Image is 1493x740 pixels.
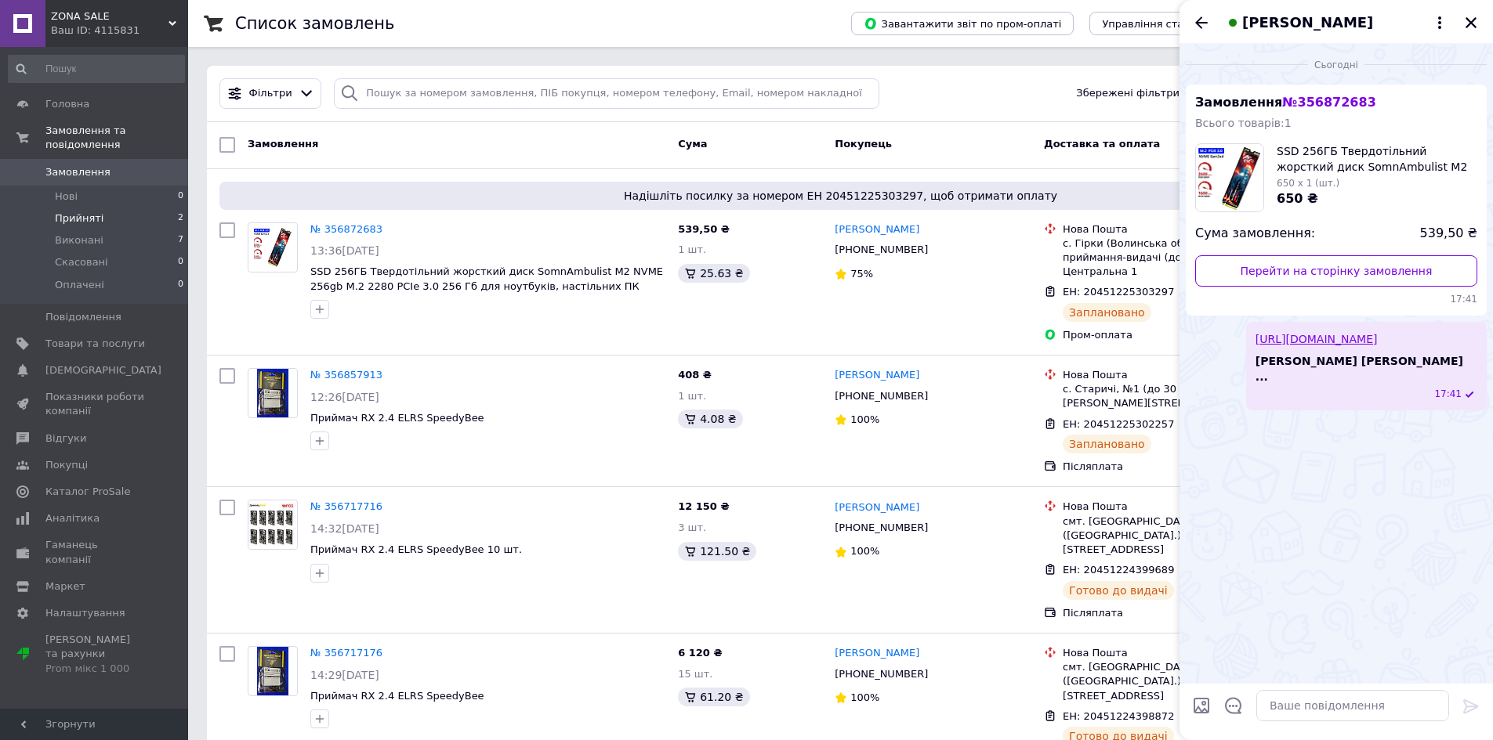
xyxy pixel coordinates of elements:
[1277,191,1318,206] span: 650 ₴
[248,500,298,550] a: Фото товару
[1102,18,1222,30] span: Управління статусами
[310,412,484,424] span: Приймач RX 2.4 ELRS SpeedyBee
[835,368,919,383] a: [PERSON_NAME]
[1063,581,1174,600] div: Готово до видачі
[1063,382,1282,410] div: с. Старичі, №1 (до 30 кг): вул. А. [PERSON_NAME][STREET_ADDRESS]
[249,86,292,101] span: Фільтри
[835,222,919,237] a: [PERSON_NAME]
[678,138,707,150] span: Cума
[178,190,183,204] span: 0
[1196,144,1263,211] img: 6765761681_w100_h100_ssd-m2-256gb.jpg
[310,543,522,555] a: Приймач RX 2.4 ELRS SpeedyBee 10 шт.
[1063,328,1282,342] div: Пром-оплата
[1192,13,1211,32] button: Назад
[334,78,879,109] input: Пошук за номером замовлення, ПІБ покупця, номером телефону, Email, номером накладної
[1434,388,1462,401] span: 17:41 12.08.2025
[45,310,121,324] span: Повідомлення
[1195,117,1292,129] span: Всього товарів: 1
[226,188,1455,204] span: Надішліть посилку за номером ЕН 20451225303297, щоб отримати оплату
[248,503,297,547] img: Фото товару
[45,606,125,620] span: Налаштування
[1308,59,1364,72] span: Сьогодні
[1063,236,1282,280] div: с. Гірки (Волинська обл.), Пункт приймання-видачі (до 30 кг): вул. Центральна 1
[257,647,289,695] img: Фото товару
[851,12,1074,35] button: Завантажити звіт по пром-оплаті
[45,165,111,179] span: Замовлення
[310,500,382,512] a: № 356717716
[1044,138,1160,150] span: Доставка та оплата
[1063,303,1151,322] div: Заплановано
[45,485,130,499] span: Каталог ProSale
[678,668,712,680] span: 15 шт.
[310,522,379,535] span: 14:32[DATE]
[864,16,1061,31] span: Завантажити звіт по пром-оплаті
[235,14,394,33] h1: Список замовлень
[832,518,931,538] div: [PHONE_NUMBER]
[1076,86,1183,101] span: Збережені фільтри:
[310,391,379,403] span: 12:26[DATE]
[1256,353,1477,384] span: [PERSON_NAME] [PERSON_NAME] ...
[45,662,145,676] div: Prom мікс 1 000
[1063,286,1174,298] span: ЕН: 20451225303297
[51,23,188,38] div: Ваш ID: 4115831
[55,278,104,292] span: Оплачені
[1282,95,1375,110] span: № 356872683
[678,500,729,512] span: 12 150 ₴
[678,647,722,659] span: 6 120 ₴
[248,138,318,150] span: Замовлення
[1256,333,1378,345] a: [URL][DOMAIN_NAME]
[178,233,183,247] span: 7
[248,646,298,696] a: Фото товару
[850,268,873,280] span: 75%
[45,511,100,525] span: Аналітика
[45,337,145,351] span: Товари та послуги
[678,390,706,402] span: 1 шт.
[45,458,88,472] span: Покупці
[257,369,289,417] img: Фото товару
[1277,178,1339,189] span: 650 x 1 (шт.)
[1063,660,1282,703] div: смт. [GEOGRAPHIC_DATA] ([GEOGRAPHIC_DATA].), №1: вул. [STREET_ADDRESS]
[832,386,931,406] div: [PHONE_NUMBER]
[678,264,749,283] div: 25.63 ₴
[310,265,663,292] a: SSD 256ГБ Твердотільний жорсткий диск SomnAmbulist M2 NVME 256gb M.2 2280 PCIe 3.0 256 Гб для ноу...
[45,538,145,566] span: Гаманець компанії
[1223,695,1244,716] button: Відкрити шаблони відповідей
[678,369,712,381] span: 408 ₴
[850,413,879,425] span: 100%
[1063,418,1174,430] span: ЕН: 20451225302257
[55,255,108,269] span: Скасовані
[1223,13,1449,33] button: [PERSON_NAME]
[1089,12,1234,35] button: Управління статусами
[832,240,931,260] div: [PHONE_NUMBER]
[678,522,706,533] span: 3 шт.
[850,545,879,557] span: 100%
[1063,460,1282,474] div: Післяплата
[248,368,298,418] a: Фото товару
[1063,435,1151,453] div: Заплановано
[1063,500,1282,514] div: Нова Пошта
[45,431,86,446] span: Відгуки
[45,633,145,676] span: [PERSON_NAME] та рахунки
[678,542,756,561] div: 121.50 ₴
[248,222,298,273] a: Фото товару
[678,244,706,255] span: 1 шт.
[55,190,78,204] span: Нові
[310,647,382,659] a: № 356717176
[1420,225,1477,243] span: 539,50 ₴
[310,244,379,257] span: 13:36[DATE]
[45,579,85,594] span: Маркет
[178,278,183,292] span: 0
[1063,646,1282,660] div: Нова Пошта
[850,691,879,703] span: 100%
[678,223,730,235] span: 539,50 ₴
[1063,606,1282,620] div: Післяплата
[1195,95,1376,110] span: Замовлення
[1195,255,1477,287] a: Перейти на сторінку замовлення
[1063,222,1282,236] div: Нова Пошта
[1195,293,1477,306] span: 17:41 12.08.2025
[310,669,379,681] span: 14:29[DATE]
[51,9,169,23] span: ZONA SALE
[1063,710,1174,722] span: ЕН: 20451224398872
